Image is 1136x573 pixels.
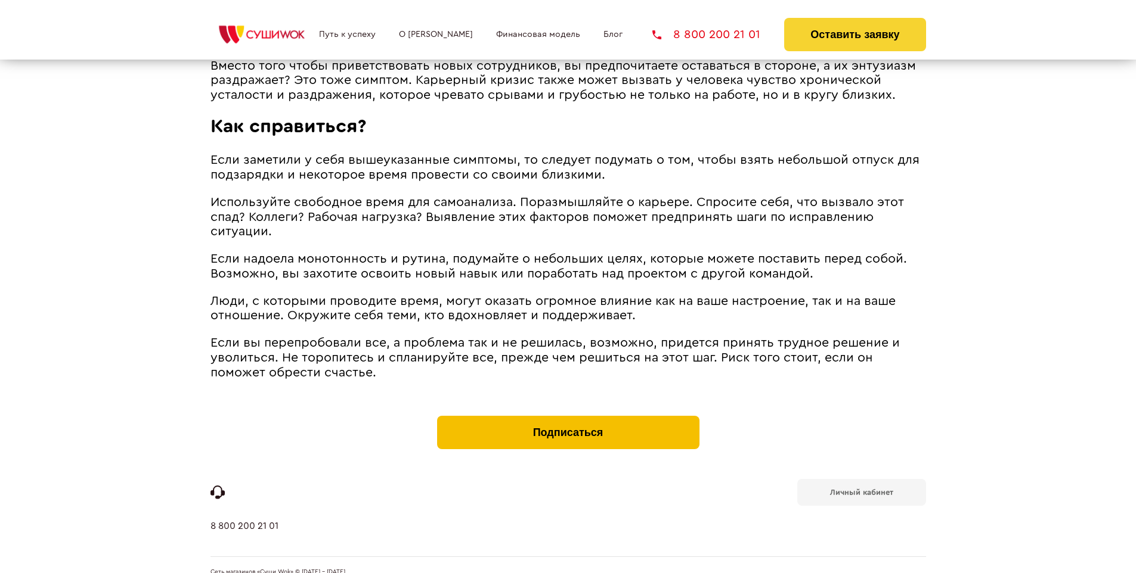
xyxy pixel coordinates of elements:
span: Используйте свободное время для самоанализа. Поразмышляйте о карьере. Спросите себя, что вызвало ... [211,196,904,238]
a: Блог [603,30,623,39]
a: 8 800 200 21 01 [211,521,278,556]
button: Подписаться [437,416,699,449]
a: Финансовая модель [496,30,580,39]
span: 8 800 200 21 01 [673,29,760,41]
a: Путь к успеху [319,30,376,39]
a: Личный кабинет [797,479,926,506]
button: Оставить заявку [784,18,925,51]
span: Если надоела монотонность и рутина, подумайте о небольших целях, которые можете поставить перед с... [211,253,907,280]
span: Если заметили у себя вышеуказанные симптомы, то следует подумать о том, чтобы взять небольшой отп... [211,154,920,181]
b: Личный кабинет [830,488,893,496]
span: Как справиться? [211,117,367,136]
a: 8 800 200 21 01 [652,29,760,41]
a: О [PERSON_NAME] [399,30,473,39]
span: Вместо того чтобы приветствовать новых сотрудников, вы предпочитаете оставаться в стороне, а их э... [211,60,916,101]
span: Если вы перепробовали все, а проблема так и не решилась, возможно, придется принять трудное решен... [211,337,900,378]
span: Люди, с которыми проводите время, могут оказать огромное влияние как на ваше настроение, так и на... [211,295,896,322]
